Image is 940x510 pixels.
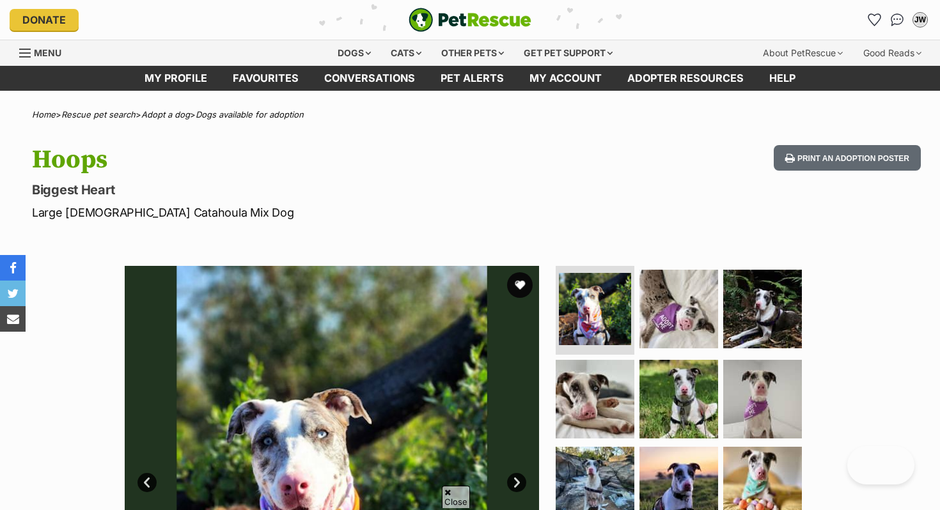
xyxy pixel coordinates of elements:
a: Adopt a dog [141,109,190,120]
a: Next [507,473,526,492]
a: Adopter resources [615,66,756,91]
div: Get pet support [515,40,622,66]
div: Good Reads [854,40,930,66]
a: Home [32,109,56,120]
a: Prev [137,473,157,492]
div: Other pets [432,40,513,66]
ul: Account quick links [864,10,930,30]
p: Biggest Heart [32,181,573,199]
a: PetRescue [409,8,531,32]
iframe: Help Scout Beacon - Open [847,446,914,484]
button: My account [910,10,930,30]
button: Print an adoption poster [774,145,921,171]
a: Rescue pet search [61,109,136,120]
a: Favourites [220,66,311,91]
a: Menu [19,40,70,63]
img: logo-e224e6f780fb5917bec1dbf3a21bbac754714ae5b6737aabdf751b685950b380.svg [409,8,531,32]
h1: Hoops [32,145,573,174]
a: Pet alerts [428,66,517,91]
a: Donate [10,9,79,31]
img: Photo of Hoops [639,360,718,438]
a: Help [756,66,808,91]
a: My account [517,66,615,91]
div: Cats [382,40,430,66]
a: Favourites [864,10,884,30]
img: Photo of Hoops [556,360,634,438]
img: Photo of Hoops [723,360,802,438]
a: Dogs available for adoption [196,109,304,120]
a: My profile [132,66,220,91]
span: Close [442,486,470,508]
div: About PetRescue [754,40,852,66]
span: Menu [34,47,61,58]
img: Photo of Hoops [723,270,802,348]
a: Conversations [887,10,907,30]
a: conversations [311,66,428,91]
img: chat-41dd97257d64d25036548639549fe6c8038ab92f7586957e7f3b1b290dea8141.svg [891,13,904,26]
button: favourite [507,272,533,298]
div: Dogs [329,40,380,66]
img: Photo of Hoops [639,270,718,348]
p: Large [DEMOGRAPHIC_DATA] Catahoula Mix Dog [32,204,573,221]
div: JW [914,13,927,26]
img: Photo of Hoops [559,273,631,345]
